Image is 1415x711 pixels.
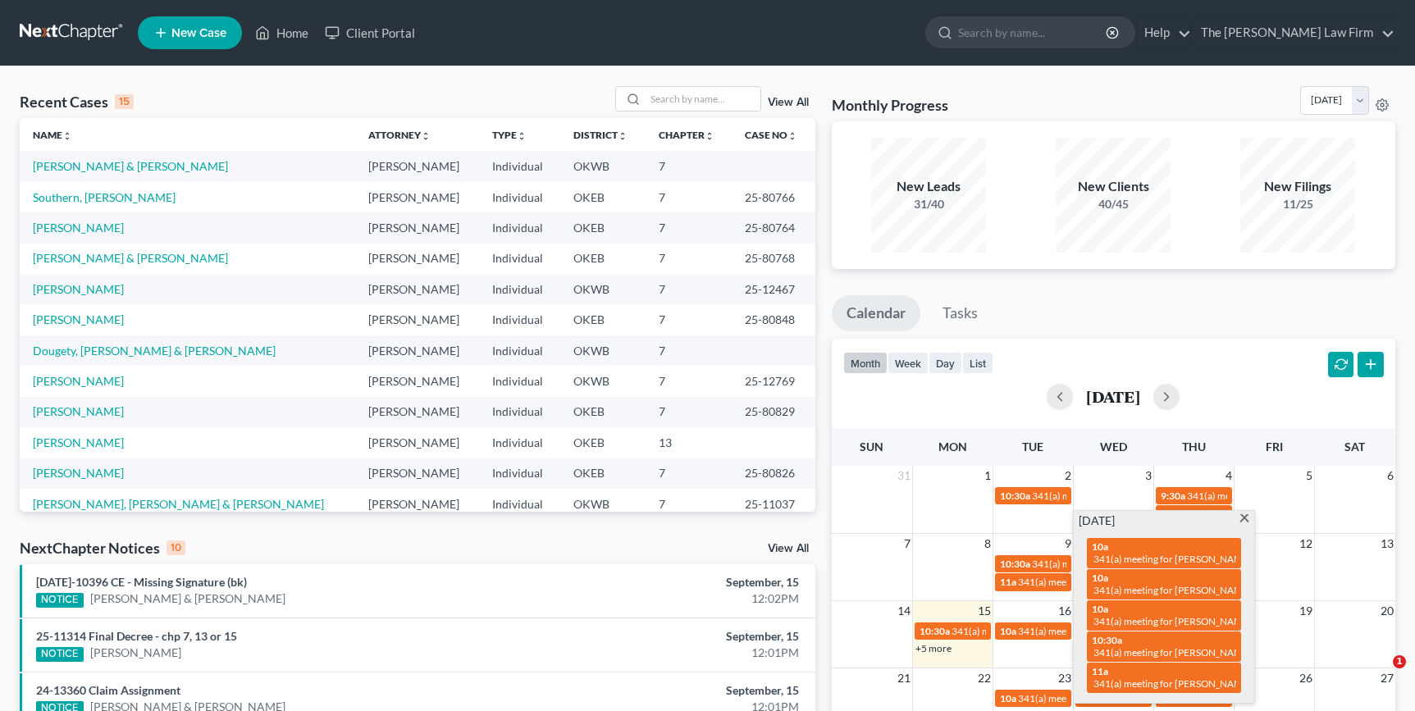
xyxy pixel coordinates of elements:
div: September, 15 [555,682,799,699]
td: 7 [646,489,733,519]
span: 1 [983,466,993,485]
td: 7 [646,458,733,489]
a: Tasks [928,295,993,331]
td: Individual [479,151,560,181]
a: 25-11314 Final Decree - chp 7, 13 or 15 [36,629,237,643]
span: 11a [1000,576,1016,588]
td: 7 [646,335,733,366]
span: 8:15a [1161,692,1185,704]
td: [PERSON_NAME] [355,304,479,335]
span: 2 [1063,466,1073,485]
span: 4 [1224,466,1234,485]
td: 7 [646,182,733,212]
span: 19 [1298,601,1314,621]
div: Recent Cases [20,92,134,112]
td: [PERSON_NAME] [355,335,479,366]
td: [PERSON_NAME] [355,397,479,427]
span: Wed [1100,440,1127,453]
a: Southern, [PERSON_NAME] [33,190,176,204]
td: [PERSON_NAME] [355,212,479,243]
a: [PERSON_NAME] [33,312,124,326]
h2: [DATE] [1086,388,1140,405]
button: day [929,352,962,374]
span: 12 [1298,534,1314,554]
span: 11a [1161,508,1177,520]
span: 341(a) meeting for [PERSON_NAME] [1018,625,1176,637]
td: [PERSON_NAME] [355,244,479,274]
span: Mon [938,440,967,453]
a: View All [768,543,809,554]
td: OKEB [560,427,646,458]
span: 8 [983,534,993,554]
td: OKEB [560,397,646,427]
div: 10 [167,540,185,555]
td: 7 [646,366,733,396]
a: Client Portal [317,18,423,48]
span: 341(a) meeting for [PERSON_NAME] [1093,677,1252,690]
a: Calendar [832,295,920,331]
span: 31 [896,466,912,485]
a: View All [768,97,809,108]
td: 7 [646,397,733,427]
div: New Filings [1240,177,1355,196]
div: September, 15 [555,574,799,590]
a: Districtunfold_more [573,129,628,141]
td: 25-80766 [732,182,815,212]
td: OKEB [560,212,646,243]
a: Chapterunfold_more [659,129,714,141]
span: 7 [902,534,912,554]
span: Tue [1022,440,1043,453]
i: unfold_more [517,131,527,141]
td: Individual [479,274,560,304]
div: New Clients [1056,177,1171,196]
i: unfold_more [787,131,797,141]
span: 14 [896,601,912,621]
h3: Monthly Progress [832,95,948,115]
span: 341(a) meeting for [PERSON_NAME] [1187,692,1345,704]
a: Home [247,18,317,48]
td: 7 [646,244,733,274]
td: 7 [646,212,733,243]
td: Individual [479,335,560,366]
span: 9 [1063,534,1073,554]
span: 22 [976,668,993,688]
td: 25-80829 [732,397,815,427]
a: [PERSON_NAME] & [PERSON_NAME] [33,251,228,265]
td: 25-12769 [732,366,815,396]
span: 15 [976,601,993,621]
a: [PERSON_NAME] & [PERSON_NAME] [90,590,285,607]
td: 25-12467 [732,274,815,304]
div: 40/45 [1056,196,1171,212]
span: 21 [896,668,912,688]
a: [PERSON_NAME] [33,466,124,480]
span: 10:30a [1000,558,1030,570]
td: OKWB [560,489,646,519]
span: 10a [1092,572,1108,584]
a: [PERSON_NAME] & [PERSON_NAME] [33,159,228,173]
button: month [843,352,888,374]
span: Thu [1182,440,1206,453]
td: 25-80764 [732,212,815,243]
div: New Leads [871,177,986,196]
iframe: Intercom live chat [1359,655,1399,695]
i: unfold_more [421,131,431,141]
td: [PERSON_NAME] [355,458,479,489]
a: [PERSON_NAME] [33,374,124,388]
td: 7 [646,274,733,304]
a: [PERSON_NAME] [33,435,124,449]
td: OKWB [560,274,646,304]
div: 15 [115,94,134,109]
a: Typeunfold_more [492,129,527,141]
span: Hearing for [PERSON_NAME] & [PERSON_NAME] [1179,508,1394,520]
span: 10a [1092,540,1108,553]
span: 10:30a [1092,634,1122,646]
a: [PERSON_NAME] [33,404,124,418]
td: [PERSON_NAME] [355,427,479,458]
td: OKEB [560,244,646,274]
span: 10:30a [920,625,950,637]
span: 11a [1092,665,1108,677]
span: 10a [1000,625,1016,637]
span: 341(a) meeting for [PERSON_NAME] [1093,584,1252,596]
td: OKWB [560,335,646,366]
a: [PERSON_NAME] [33,282,124,296]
